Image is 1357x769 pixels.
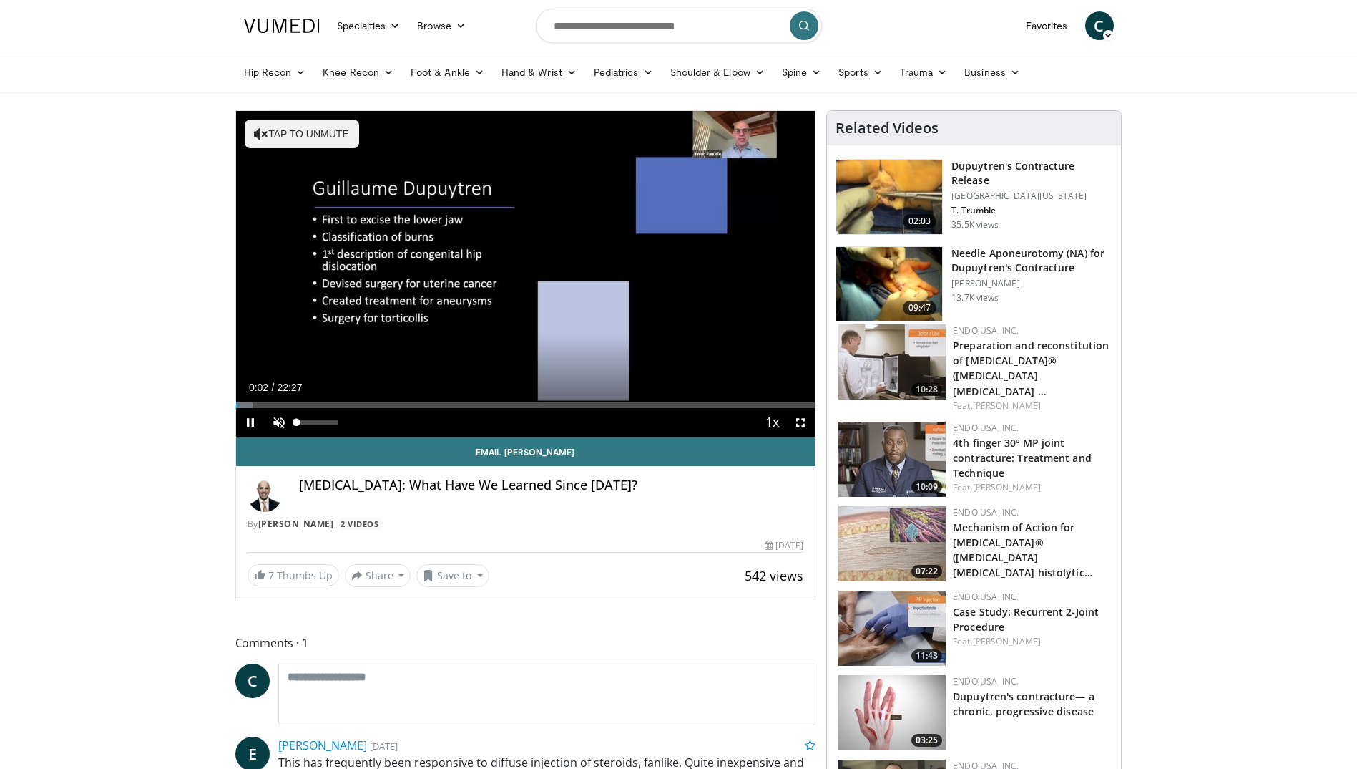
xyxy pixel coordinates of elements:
a: Endo USA, Inc. [953,422,1019,434]
p: 13.7K views [951,292,999,304]
a: Preparation and reconstitution of [MEDICAL_DATA]® ([MEDICAL_DATA] [MEDICAL_DATA] … [953,339,1109,397]
video-js: Video Player [236,111,815,437]
a: Endo USA, Inc. [953,591,1019,603]
h4: [MEDICAL_DATA]: What Have We Learned Since [DATE]? [299,478,804,493]
a: [PERSON_NAME] [973,400,1041,412]
span: 22:27 [277,382,302,393]
img: VuMedi Logo [244,19,320,33]
button: Fullscreen [786,408,815,437]
a: 09:47 Needle Aponeurotomy (NA) for Dupuytren's Contracture [PERSON_NAME] 13.7K views [836,246,1112,322]
a: Business [956,58,1029,87]
div: Progress Bar [236,402,815,408]
a: [PERSON_NAME] [973,481,1041,493]
h3: Needle Aponeurotomy (NA) for Dupuytren's Contracture [951,246,1112,275]
p: 35.5K views [951,219,999,231]
span: 0:02 [249,382,268,393]
img: 4f28c07a-856f-4770-928d-01fbaac11ded.150x105_q85_crop-smart_upscale.jpg [838,506,946,581]
h3: Dupuytren's Contracture Release [951,159,1112,188]
a: 02:03 Dupuytren's Contracture Release [GEOGRAPHIC_DATA][US_STATE] T. Trumble 35.5K views [836,159,1112,235]
button: Share [345,564,411,587]
a: Foot & Ankle [402,58,493,87]
div: Volume Level [297,420,338,425]
button: Tap to unmute [245,120,359,148]
a: 10:28 [838,324,946,400]
img: Avatar [248,478,282,512]
a: Endo USA, Inc. [953,506,1019,518]
span: 03:25 [911,734,942,747]
a: Specialties [328,11,409,40]
a: Hip Recon [235,58,315,87]
div: Feat. [953,400,1109,412]
p: [PERSON_NAME] [951,278,1112,289]
span: 542 views [745,567,803,584]
div: Feat. [953,635,1109,648]
a: Pediatrics [585,58,662,87]
span: / [272,382,275,393]
span: 09:47 [903,301,937,315]
a: Dupuytren's contracture— a chronic, progressive disease [953,690,1094,718]
a: 7 Thumbs Up [248,564,339,586]
a: Browse [408,11,474,40]
div: Feat. [953,481,1109,494]
a: Hand & Wrist [493,58,585,87]
div: [DATE] [765,539,803,552]
a: 03:25 [838,675,946,750]
a: C [235,664,270,698]
img: atik_3.png.150x105_q85_crop-smart_upscale.jpg [836,247,942,321]
a: [PERSON_NAME] [278,737,367,753]
a: 4th finger 30º MP joint contracture: Treatment and Technique [953,436,1092,480]
a: Shoulder & Elbow [662,58,773,87]
button: Unmute [265,408,293,437]
a: [PERSON_NAME] [258,518,334,530]
h4: Related Videos [836,120,939,137]
a: Endo USA, Inc. [953,324,1019,337]
div: By [248,518,804,531]
a: Endo USA, Inc. [953,675,1019,687]
a: [PERSON_NAME] [973,635,1041,647]
a: Case Study: Recurrent 2-Joint Procedure [953,605,1099,634]
a: 10:09 [838,422,946,497]
span: 10:28 [911,383,942,396]
a: 2 Videos [336,518,383,530]
p: T. Trumble [951,205,1112,216]
button: Pause [236,408,265,437]
img: 38790_0000_3.png.150x105_q85_crop-smart_upscale.jpg [836,160,942,234]
p: [GEOGRAPHIC_DATA][US_STATE] [951,190,1112,202]
a: Mechanism of Action for [MEDICAL_DATA]® ([MEDICAL_DATA] [MEDICAL_DATA] histolytic… [953,521,1093,579]
a: C [1085,11,1114,40]
a: Spine [773,58,830,87]
a: Knee Recon [314,58,402,87]
a: 07:22 [838,506,946,581]
a: Trauma [891,58,956,87]
a: 11:43 [838,591,946,666]
span: 10:09 [911,480,942,493]
span: 02:03 [903,214,937,228]
img: ab89541e-13d0-49f0-812b-38e61ef681fd.150x105_q85_crop-smart_upscale.jpg [838,324,946,400]
img: 5ba3bb49-dd9f-4125-9852-d42629a0b25e.150x105_q85_crop-smart_upscale.jpg [838,591,946,666]
img: ad125784-313a-4fc2-9766-be83bf9ba0f3.150x105_q85_crop-smart_upscale.jpg [838,675,946,750]
img: 8065f212-d011-4f4d-b273-cea272d03683.150x105_q85_crop-smart_upscale.jpg [838,422,946,497]
span: Comments 1 [235,634,816,652]
button: Playback Rate [758,408,786,437]
span: 07:22 [911,565,942,578]
span: 11:43 [911,649,942,662]
a: Favorites [1017,11,1077,40]
span: 7 [268,569,274,582]
button: Save to [416,564,489,587]
small: [DATE] [370,740,398,753]
a: Email [PERSON_NAME] [236,437,815,466]
a: Sports [830,58,891,87]
input: Search topics, interventions [536,9,822,43]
